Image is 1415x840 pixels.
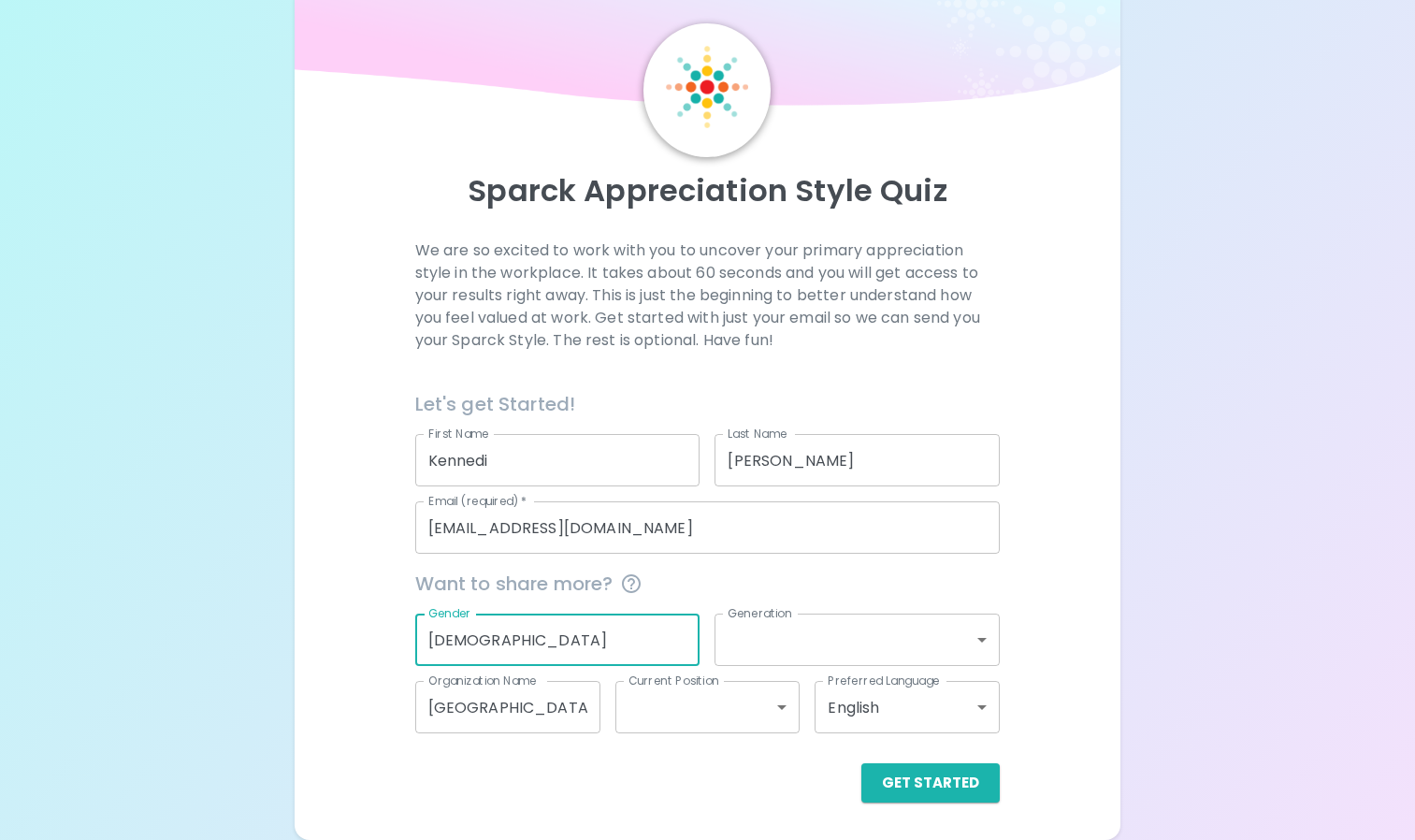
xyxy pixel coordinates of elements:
label: Last Name [728,426,787,442]
label: Preferred Language [828,673,940,688]
label: Generation [728,605,792,621]
p: We are so excited to work with you to uncover your primary appreciation style in the workplace. I... [415,239,1001,352]
p: Sparck Appreciation Style Quiz [317,172,1098,210]
label: Gender [428,605,471,621]
label: Organization Name [428,673,537,688]
label: Current Position [628,673,719,688]
svg: This information is completely confidential and only used for aggregated appreciation studies at ... [620,572,643,595]
h6: Let's get Started! [415,389,1001,419]
img: Sparck Logo [666,46,748,128]
label: Email (required) [428,493,527,509]
span: Want to share more? [415,569,1001,599]
label: First Name [428,426,489,442]
div: English [815,681,1000,733]
button: Get Started [861,763,1000,803]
